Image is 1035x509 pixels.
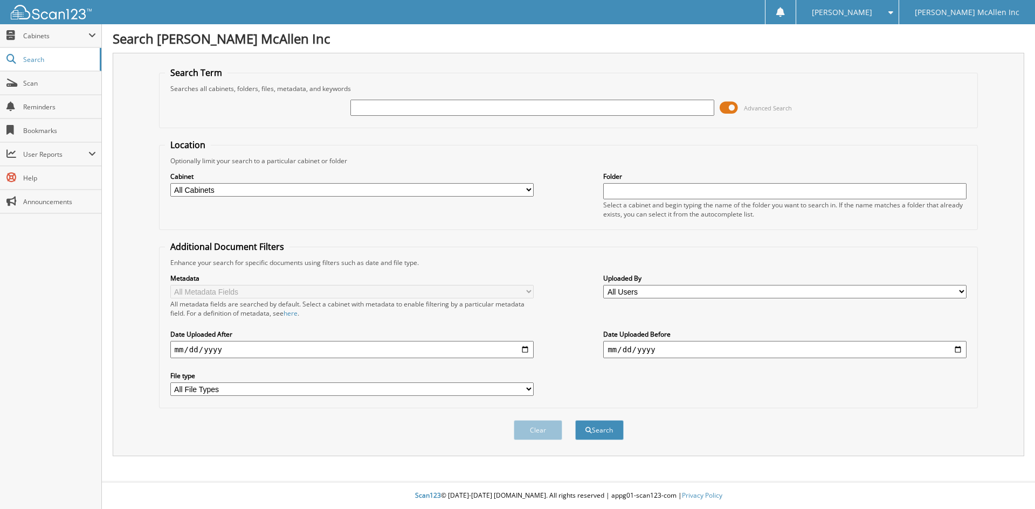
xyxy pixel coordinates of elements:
[170,172,534,181] label: Cabinet
[23,126,96,135] span: Bookmarks
[812,9,872,16] span: [PERSON_NAME]
[23,173,96,183] span: Help
[170,299,534,318] div: All metadata fields are searched by default. Select a cabinet with metadata to enable filtering b...
[170,341,534,358] input: start
[23,55,94,64] span: Search
[23,197,96,206] span: Announcements
[102,483,1035,509] div: © [DATE]-[DATE] [DOMAIN_NAME]. All rights reserved | appg01-scan123-com |
[915,9,1019,16] span: [PERSON_NAME] McAllen Inc
[11,5,92,19] img: scan123-logo-white.svg
[23,31,88,40] span: Cabinets
[165,241,289,253] legend: Additional Document Filters
[603,330,967,339] label: Date Uploaded Before
[23,79,96,88] span: Scan
[603,172,967,181] label: Folder
[603,341,967,358] input: end
[165,84,972,93] div: Searches all cabinets, folders, files, metadata, and keywords
[165,139,211,151] legend: Location
[23,102,96,111] span: Reminders
[603,274,967,283] label: Uploaded By
[415,491,441,500] span: Scan123
[575,420,624,440] button: Search
[981,457,1035,509] iframe: Chat Widget
[165,258,972,267] div: Enhance your search for specific documents using filters such as date and file type.
[514,420,562,440] button: Clear
[682,491,722,500] a: Privacy Policy
[113,30,1024,47] h1: Search [PERSON_NAME] McAllen Inc
[165,156,972,165] div: Optionally limit your search to a particular cabinet or folder
[170,274,534,283] label: Metadata
[165,67,227,79] legend: Search Term
[603,200,967,219] div: Select a cabinet and begin typing the name of the folder you want to search in. If the name match...
[284,309,298,318] a: here
[23,150,88,159] span: User Reports
[170,371,534,380] label: File type
[170,330,534,339] label: Date Uploaded After
[744,104,792,112] span: Advanced Search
